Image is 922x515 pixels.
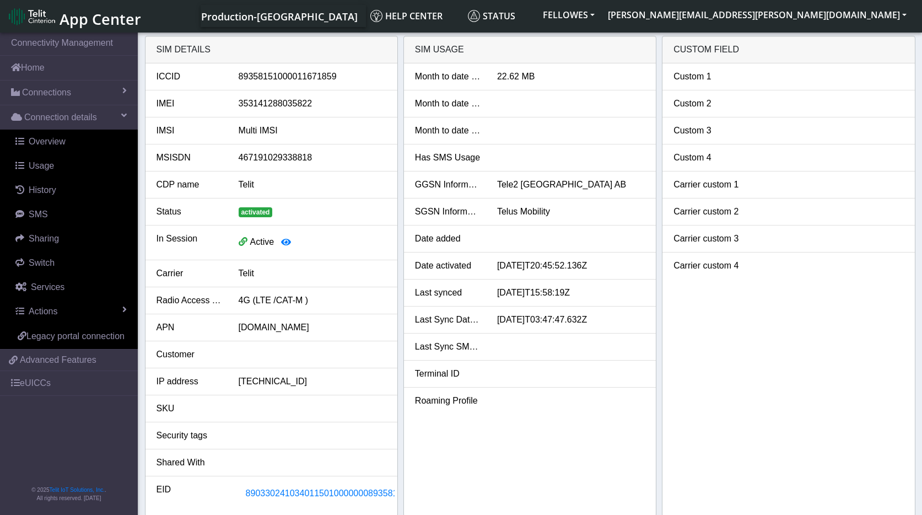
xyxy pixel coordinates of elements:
[230,151,395,164] div: 467191029338818
[407,286,489,299] div: Last synced
[489,259,653,272] div: [DATE]T20:45:52.136Z
[24,111,97,124] span: Connection details
[9,8,55,25] img: logo-telit-cinterion-gw-new.png
[148,178,230,191] div: CDP name
[148,375,230,388] div: IP address
[148,429,230,442] div: Security tags
[9,4,139,28] a: App Center
[250,237,274,246] span: Active
[407,97,489,110] div: Month to date SMS
[407,124,489,137] div: Month to date voice
[20,353,96,367] span: Advanced Features
[201,5,357,27] a: Your current platform instance
[22,86,71,99] span: Connections
[468,10,515,22] span: Status
[29,234,59,243] span: Sharing
[407,232,489,245] div: Date added
[662,36,914,63] div: Custom field
[50,487,105,493] a: Telit IoT Solutions, Inc.
[463,5,536,27] a: Status
[230,70,395,83] div: 89358151000011671859
[407,367,489,380] div: Terminal ID
[148,483,230,504] div: EID
[4,178,138,202] a: History
[489,286,653,299] div: [DATE]T15:58:19Z
[4,154,138,178] a: Usage
[468,10,480,22] img: status.svg
[230,321,395,334] div: [DOMAIN_NAME]
[239,207,273,217] span: activated
[148,402,230,415] div: SKU
[407,178,489,191] div: GGSN Information
[4,299,138,324] a: Actions
[665,151,747,164] div: Custom 4
[246,489,403,498] span: 89033024103401150100000008935813
[366,5,463,27] a: Help center
[407,151,489,164] div: Has SMS Usage
[26,331,125,341] span: Legacy portal connection
[230,294,395,307] div: 4G (LTE /CAT-M )
[370,10,443,22] span: Help center
[4,227,138,251] a: Sharing
[148,232,230,253] div: In Session
[489,70,653,83] div: 22.62 MB
[665,259,747,272] div: Carrier custom 4
[148,294,230,307] div: Radio Access Tech
[148,205,230,218] div: Status
[29,137,66,146] span: Overview
[145,36,397,63] div: SIM details
[489,178,653,191] div: Tele2 [GEOGRAPHIC_DATA] AB
[201,10,358,23] span: Production-[GEOGRAPHIC_DATA]
[370,10,382,22] img: knowledge.svg
[4,275,138,299] a: Services
[31,282,64,292] span: Services
[148,70,230,83] div: ICCID
[407,259,489,272] div: Date activated
[4,251,138,275] a: Switch
[148,321,230,334] div: APN
[601,5,913,25] button: [PERSON_NAME][EMAIL_ADDRESS][PERSON_NAME][DOMAIN_NAME]
[536,5,601,25] button: FELLOWES
[239,483,410,504] button: 89033024103401150100000008935813
[29,258,55,267] span: Switch
[148,456,230,469] div: Shared With
[407,313,489,326] div: Last Sync Data Usage
[230,375,395,388] div: [TECHNICAL_ID]
[148,97,230,110] div: IMEI
[489,205,653,218] div: Telus Mobility
[148,348,230,361] div: Customer
[29,307,57,316] span: Actions
[230,124,395,137] div: Multi IMSI
[274,232,298,253] button: View session details
[230,178,395,191] div: Telit
[148,267,230,280] div: Carrier
[665,70,747,83] div: Custom 1
[665,178,747,191] div: Carrier custom 1
[665,205,747,218] div: Carrier custom 2
[60,9,141,29] span: App Center
[4,130,138,154] a: Overview
[29,185,56,195] span: History
[407,340,489,353] div: Last Sync SMS Usage
[230,97,395,110] div: 353141288035822
[230,267,395,280] div: Telit
[29,210,48,219] span: SMS
[665,232,747,245] div: Carrier custom 3
[665,97,747,110] div: Custom 2
[148,124,230,137] div: IMSI
[665,124,747,137] div: Custom 3
[407,70,489,83] div: Month to date data
[148,151,230,164] div: MSISDN
[489,313,653,326] div: [DATE]T03:47:47.632Z
[404,36,656,63] div: SIM usage
[407,205,489,218] div: SGSN Information
[29,161,54,170] span: Usage
[4,202,138,227] a: SMS
[407,394,489,407] div: Roaming Profile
